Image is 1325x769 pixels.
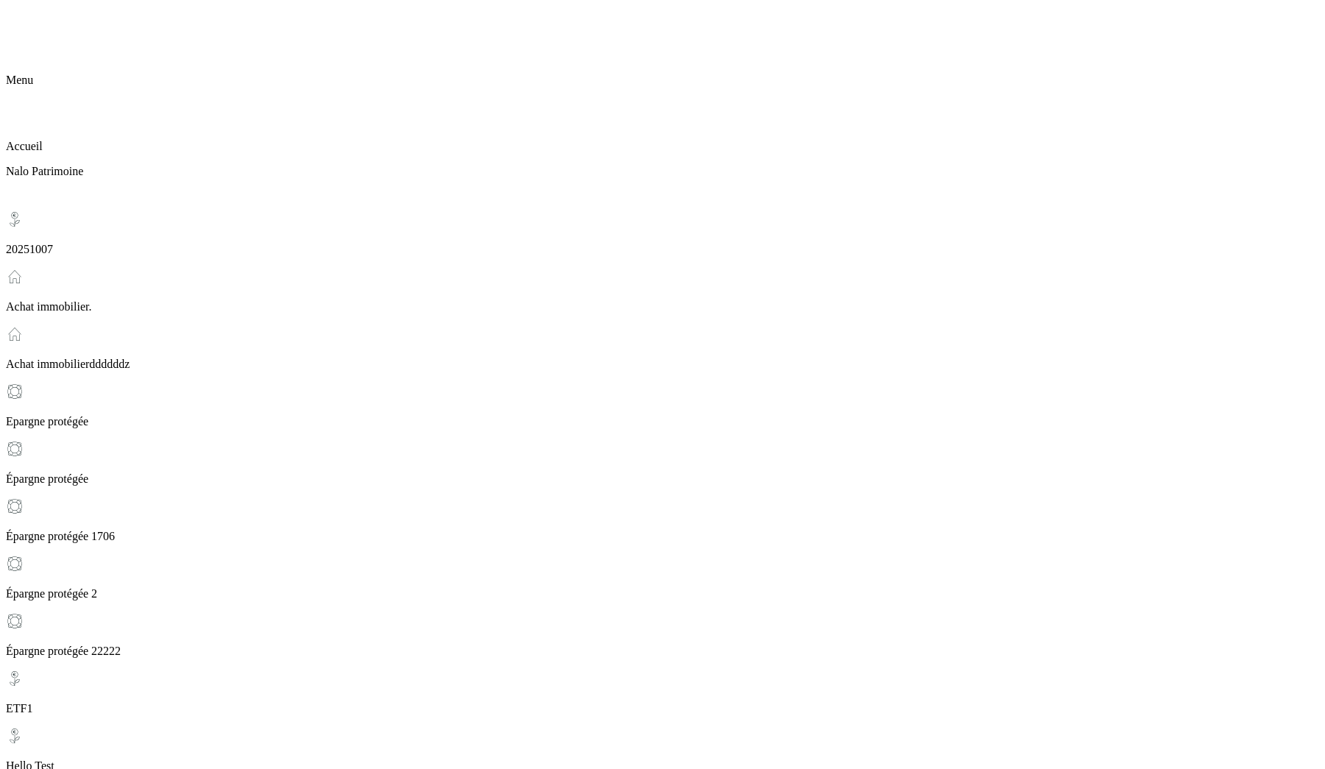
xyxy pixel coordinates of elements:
[6,140,1319,153] p: Accueil
[6,612,1319,658] div: Épargne protégée 22222
[6,300,1319,313] p: Achat immobilier.
[6,415,1319,428] p: Epargne protégée
[6,358,1319,371] p: Achat immobilierddddddz
[6,530,1319,543] p: Épargne protégée 1706
[6,587,1319,600] p: Épargne protégée 2
[6,74,33,86] span: Menu
[6,210,1319,256] div: 20251007
[6,325,1319,371] div: Achat immobilierddddddz
[6,497,1319,543] div: Épargne protégée 1706
[6,702,1319,715] p: ETF1
[6,670,1319,715] div: ETF1
[6,243,1319,256] p: 20251007
[6,645,1319,658] p: Épargne protégée 22222
[6,268,1319,313] div: Achat immobilier.
[6,165,1319,178] p: Nalo Patrimoine
[6,383,1319,428] div: Epargne protégée
[6,555,1319,600] div: Épargne protégée 2
[6,107,1319,153] div: Accueil
[6,440,1319,486] div: Épargne protégée
[6,472,1319,486] p: Épargne protégée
